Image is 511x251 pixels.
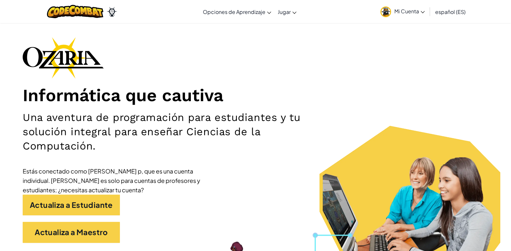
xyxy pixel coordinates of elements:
[23,111,335,153] h2: Una aventura de programación para estudiantes y tu solución integral para enseñar Ciencias de la ...
[377,1,428,22] a: Mi Cuenta
[23,222,120,243] a: Actualiza a Maestro
[23,195,120,216] a: Actualiza a Estudiante
[23,37,104,78] img: Ozaria branding logo
[278,8,291,15] span: Jugar
[380,6,391,17] img: avatar
[435,8,466,15] span: español (ES)
[274,3,300,20] a: Jugar
[107,7,117,17] img: Ozaria
[203,8,265,15] span: Opciones de Aprendizaje
[23,166,217,195] div: Estás conectado como [PERSON_NAME] p, que es una cuenta individual. [PERSON_NAME] es solo para cu...
[432,3,469,20] a: español (ES)
[200,3,274,20] a: Opciones de Aprendizaje
[23,85,488,106] h1: Informática que cautiva
[394,8,425,15] span: Mi Cuenta
[47,5,104,18] img: CodeCombat logo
